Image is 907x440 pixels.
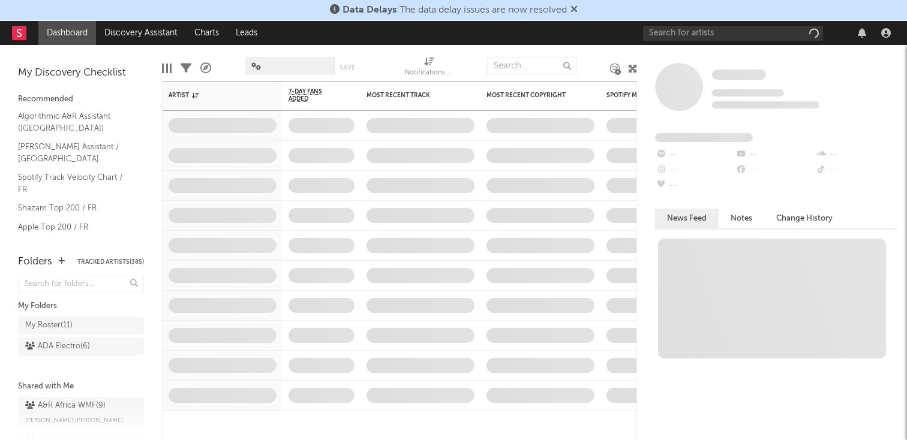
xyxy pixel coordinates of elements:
a: Algorithmic A&R Assistant ([GEOGRAPHIC_DATA]) [18,110,132,134]
div: Folders [18,255,52,269]
span: Tracking Since: [DATE] [712,89,784,97]
div: Most Recent Copyright [486,92,576,99]
div: Shared with Me [18,379,144,394]
div: -- [655,178,735,194]
div: -- [815,147,895,162]
input: Search for folders... [18,276,144,293]
a: Dashboard [38,21,96,45]
div: Notifications (Artist) [405,66,453,80]
a: Some Artist [712,69,766,81]
span: 0 fans last week [712,101,819,109]
button: Tracked Artists(385) [77,259,144,265]
div: My Folders [18,299,144,314]
div: -- [815,162,895,178]
div: ADA Electro ( 6 ) [25,339,90,354]
input: Search... [487,57,577,75]
a: Charts [186,21,227,45]
div: Most Recent Track [367,92,456,99]
div: -- [655,162,735,178]
a: Leads [227,21,266,45]
div: My Discovery Checklist [18,66,144,80]
div: -- [735,147,815,162]
div: A&R Africa WMF ( 9 ) [25,399,106,413]
a: Shazam Top 200 / FR [18,201,132,215]
a: Apple Top 200 / FR [18,221,132,234]
a: [PERSON_NAME] Assistant / [GEOGRAPHIC_DATA] [18,140,132,165]
div: Spotify Monthly Listeners [606,92,696,99]
a: A&R Africa WMF(9)[PERSON_NAME] [PERSON_NAME] [18,397,144,429]
div: Filters [181,51,191,86]
span: : The data delay issues are now resolved [343,5,567,15]
div: Recommended [18,92,144,107]
div: A&R Pipeline [200,51,211,86]
span: Some Artist [712,70,766,80]
span: Data Delays [343,5,397,15]
div: -- [735,162,815,178]
div: -- [655,147,735,162]
button: Change History [764,209,845,228]
a: Spotify Track Velocity Chart / FR [18,171,132,195]
a: My Roster(11) [18,317,144,334]
a: Discovery Assistant [96,21,186,45]
button: Notes [719,209,764,228]
a: ADA Electro(6) [18,337,144,355]
div: Artist [169,92,259,99]
span: Dismiss [570,5,578,15]
div: Edit Columns [162,51,172,86]
input: Search for artists [643,26,823,41]
div: My Roster ( 11 ) [25,318,73,333]
span: [PERSON_NAME] [PERSON_NAME] [25,413,123,427]
span: 7-Day Fans Added [289,88,337,103]
button: News Feed [655,209,719,228]
div: Notifications (Artist) [405,51,453,86]
button: Save [340,64,355,71]
span: Fans Added by Platform [655,133,753,142]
